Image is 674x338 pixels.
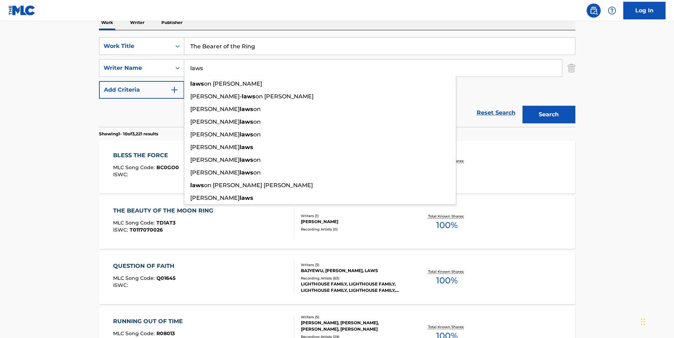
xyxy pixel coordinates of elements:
span: 100 % [436,274,458,287]
form: Search Form [99,37,575,127]
span: MLC Song Code : [113,164,156,171]
strong: laws [240,131,253,138]
span: [PERSON_NAME] [190,144,240,150]
span: [PERSON_NAME] [190,195,240,201]
strong: laws [240,118,253,125]
div: Drag [641,311,645,332]
div: Recording Artists ( 0 ) [301,227,407,232]
p: Showing 1 - 10 of 3,221 results [99,131,158,137]
p: Work [99,15,115,30]
div: Writers ( 5 ) [301,314,407,320]
strong: laws [240,144,253,150]
strong: laws [242,93,255,100]
span: on [PERSON_NAME] [255,93,314,100]
strong: laws [190,80,204,87]
strong: laws [240,169,253,176]
img: help [608,6,616,15]
span: [PERSON_NAME] [190,118,240,125]
div: Recording Artists ( 63 ) [301,276,407,281]
span: ISWC : [113,171,130,178]
span: on [PERSON_NAME] [PERSON_NAME] [204,182,313,189]
span: [PERSON_NAME] [190,106,240,112]
strong: laws [190,182,204,189]
div: QUESTION OF FAITH [113,262,178,270]
div: Help [605,4,619,18]
span: on [253,106,261,112]
button: Search [522,106,575,123]
p: Total Known Shares: [428,214,466,219]
span: [PERSON_NAME]- [190,93,242,100]
div: RUNNING OUT OF TIME [113,317,186,326]
span: R08013 [156,330,175,337]
img: search [589,6,598,15]
span: Q01645 [156,275,175,281]
div: Work Title [104,42,167,50]
img: 9d2ae6d4665cec9f34b9.svg [170,86,179,94]
span: MLC Song Code : [113,220,156,226]
strong: laws [240,156,253,163]
span: MLC Song Code : [113,275,156,281]
span: on [253,156,261,163]
span: T0117070026 [130,227,163,233]
div: Writer Name [104,64,167,72]
span: [PERSON_NAME] [190,169,240,176]
img: Delete Criterion [568,59,575,77]
span: [PERSON_NAME] [190,131,240,138]
span: on [253,169,261,176]
span: MLC Song Code : [113,330,156,337]
span: 100 % [436,219,458,232]
span: ISWC : [113,282,130,288]
div: Writers ( 3 ) [301,262,407,268]
div: [PERSON_NAME], [PERSON_NAME], [PERSON_NAME], [PERSON_NAME] [301,320,407,332]
div: THE BEAUTY OF THE MOON RING [113,207,217,215]
div: BAJYEWU, [PERSON_NAME], LAWS [301,268,407,274]
strong: laws [240,106,253,112]
div: BLESS THE FORCE [113,151,179,160]
a: BLESS THE FORCEMLC Song Code:BC0GO0ISWC:Writers (12)NSH NSH, NAKALNESS NAKALNESS, AALI.3GP AALI.3... [99,141,575,193]
p: Publisher [159,15,185,30]
p: Total Known Shares: [428,324,466,330]
span: on [PERSON_NAME] [204,80,262,87]
a: QUESTION OF FAITHMLC Song Code:Q01645ISWC:Writers (3)BAJYEWU, [PERSON_NAME], LAWSRecording Artist... [99,251,575,304]
button: Add Criteria [99,81,184,99]
span: BC0GO0 [156,164,179,171]
strong: laws [240,195,253,201]
span: ISWC : [113,227,130,233]
span: TD1AT3 [156,220,175,226]
p: Total Known Shares: [428,269,466,274]
a: Reset Search [473,105,519,121]
span: [PERSON_NAME] [190,156,240,163]
a: Log In [623,2,666,19]
p: Writer [128,15,147,30]
img: MLC Logo [8,5,36,16]
a: THE BEAUTY OF THE MOON RINGMLC Song Code:TD1AT3ISWC:T0117070026Writers (1)[PERSON_NAME]Recording ... [99,196,575,249]
div: LIGHTHOUSE FAMILY, LIGHTHOUSE FAMILY, LIGHTHOUSE FAMILY, LIGHTHOUSE FAMILY, LIGHTHOUSE FAMILY [301,281,407,294]
span: on [253,118,261,125]
span: on [253,131,261,138]
div: Writers ( 1 ) [301,213,407,219]
iframe: Chat Widget [639,304,674,338]
div: [PERSON_NAME] [301,219,407,225]
a: Public Search [587,4,601,18]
